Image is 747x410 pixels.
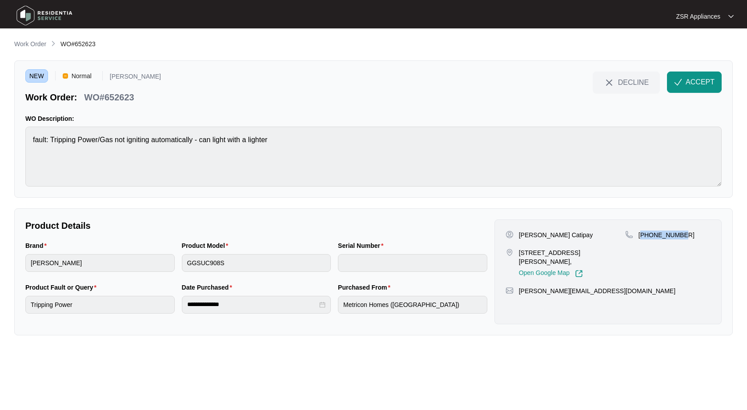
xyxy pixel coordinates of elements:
[604,77,614,88] img: close-Icon
[187,300,318,309] input: Date Purchased
[13,2,76,29] img: residentia service logo
[25,219,487,232] p: Product Details
[338,254,487,272] input: Serial Number
[519,231,593,239] p: [PERSON_NAME] Catipay
[12,40,48,49] a: Work Order
[63,73,68,79] img: Vercel Logo
[338,283,394,292] label: Purchased From
[25,283,100,292] label: Product Fault or Query
[686,77,715,88] span: ACCEPT
[182,254,331,272] input: Product Model
[519,248,625,266] p: [STREET_ADDRESS][PERSON_NAME],
[182,283,236,292] label: Date Purchased
[25,69,48,83] span: NEW
[110,73,161,83] p: [PERSON_NAME]
[728,14,734,19] img: dropdown arrow
[50,40,57,47] img: chevron-right
[519,270,583,278] a: Open Google Map
[593,72,660,93] button: close-IconDECLINE
[506,287,514,295] img: map-pin
[506,231,514,239] img: user-pin
[25,127,722,187] textarea: fault: Tripping Power/Gas not igniting automatically - can light with a lighter
[14,40,46,48] p: Work Order
[84,91,134,103] p: WO#652623
[338,241,387,250] label: Serial Number
[519,287,675,295] p: [PERSON_NAME][EMAIL_ADDRESS][DOMAIN_NAME]
[667,72,722,93] button: check-IconACCEPT
[506,248,514,256] img: map-pin
[60,40,96,48] span: WO#652623
[639,231,695,239] p: [PHONE_NUMBER]
[338,296,487,314] input: Purchased From
[25,91,77,103] p: Work Order:
[618,77,649,87] span: DECLINE
[25,296,175,314] input: Product Fault or Query
[25,241,50,250] label: Brand
[575,270,583,278] img: Link-External
[68,69,95,83] span: Normal
[25,114,722,123] p: WO Description:
[182,241,232,250] label: Product Model
[676,12,720,21] p: ZSR Appliances
[25,254,175,272] input: Brand
[625,231,633,239] img: map-pin
[674,78,682,86] img: check-Icon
